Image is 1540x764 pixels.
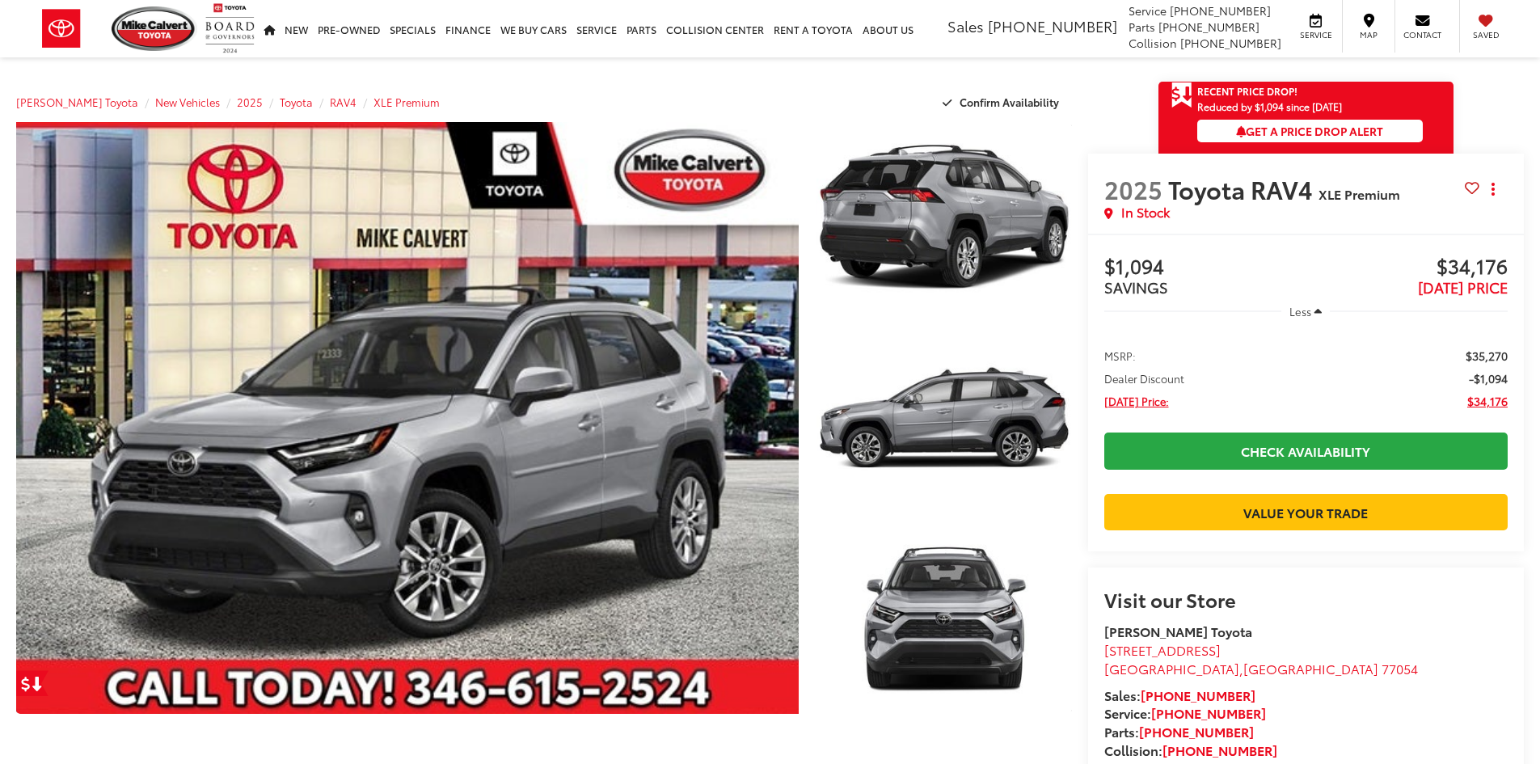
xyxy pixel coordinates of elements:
span: Toyota RAV4 [1168,171,1318,206]
span: Parts [1129,19,1155,35]
a: [PHONE_NUMBER] [1139,722,1254,741]
img: 2025 Toyota RAV4 XLE Premium [813,320,1074,516]
a: XLE Premium [373,95,440,109]
span: $1,094 [1104,255,1306,280]
a: New Vehicles [155,95,220,109]
a: Get Price Drop Alert [16,670,49,696]
strong: [PERSON_NAME] Toyota [1104,622,1252,640]
span: Saved [1468,29,1504,40]
span: [GEOGRAPHIC_DATA] [1104,659,1239,677]
a: Value Your Trade [1104,494,1508,530]
span: Reduced by $1,094 since [DATE] [1197,101,1423,112]
a: Expand Photo 2 [816,323,1072,514]
img: Mike Calvert Toyota [112,6,197,51]
a: [PHONE_NUMBER] [1151,703,1266,722]
button: Less [1281,297,1330,326]
span: dropdown dots [1491,183,1495,196]
span: [DATE] Price: [1104,393,1169,409]
h2: Visit our Store [1104,589,1508,610]
span: [STREET_ADDRESS] [1104,640,1221,659]
a: Get Price Drop Alert Recent Price Drop! [1158,82,1454,101]
img: 2025 Toyota RAV4 XLE Premium [8,119,806,717]
span: SAVINGS [1104,276,1168,298]
span: XLE Premium [1318,184,1400,203]
a: Toyota [280,95,313,109]
span: $34,176 [1306,255,1508,280]
span: In Stock [1121,203,1170,222]
a: [PHONE_NUMBER] [1141,686,1255,704]
span: -$1,094 [1469,370,1508,386]
a: [STREET_ADDRESS] [GEOGRAPHIC_DATA],[GEOGRAPHIC_DATA] 77054 [1104,640,1418,677]
strong: Sales: [1104,686,1255,704]
span: Collision [1129,35,1177,51]
button: Actions [1479,175,1508,203]
span: Map [1351,29,1386,40]
a: Expand Photo 1 [816,122,1072,314]
a: Expand Photo 3 [816,523,1072,715]
a: Expand Photo 0 [16,122,799,714]
span: [PHONE_NUMBER] [988,15,1117,36]
span: [PHONE_NUMBER] [1180,35,1281,51]
a: [PERSON_NAME] Toyota [16,95,138,109]
span: 2025 [1104,171,1162,206]
span: Contact [1403,29,1441,40]
span: , [1104,659,1418,677]
strong: Collision: [1104,741,1277,759]
span: Get Price Drop Alert [1171,82,1192,109]
span: Recent Price Drop! [1197,84,1297,98]
a: [PHONE_NUMBER] [1162,741,1277,759]
a: Check Availability [1104,433,1508,469]
img: 2025 Toyota RAV4 XLE Premium [813,521,1074,716]
span: [GEOGRAPHIC_DATA] [1243,659,1378,677]
span: 77054 [1382,659,1418,677]
span: Get a Price Drop Alert [1236,123,1383,139]
span: $34,176 [1467,393,1508,409]
span: Dealer Discount [1104,370,1184,386]
img: 2025 Toyota RAV4 XLE Premium [813,120,1074,315]
span: Service [1129,2,1167,19]
span: Confirm Availability [960,95,1059,109]
strong: Service: [1104,703,1266,722]
span: Sales [947,15,984,36]
a: 2025 [237,95,263,109]
a: RAV4 [330,95,357,109]
button: Confirm Availability [934,88,1072,116]
span: $35,270 [1466,348,1508,364]
span: [PHONE_NUMBER] [1170,2,1271,19]
strong: Parts: [1104,722,1254,741]
span: MSRP: [1104,348,1136,364]
span: [PHONE_NUMBER] [1158,19,1259,35]
span: [DATE] PRICE [1418,276,1508,298]
span: Service [1297,29,1334,40]
span: Less [1289,304,1311,319]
